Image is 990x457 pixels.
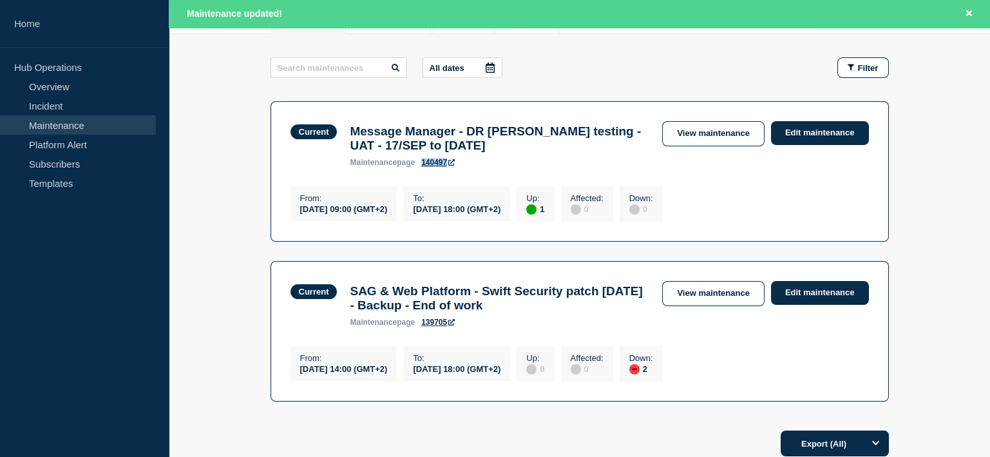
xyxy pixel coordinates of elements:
[771,281,869,305] a: Edit maintenance
[837,57,889,78] button: Filter
[350,284,649,313] h3: SAG & Web Platform - Swift Security patch [DATE] - Backup - End of work
[858,63,879,73] span: Filter
[413,353,500,363] p: To :
[350,158,397,167] span: maintenance
[629,193,653,203] p: Down :
[526,193,544,203] p: Up :
[629,203,653,215] div: 0
[526,363,544,374] div: 0
[629,353,653,363] p: Down :
[430,63,464,73] p: All dates
[781,431,889,456] button: Export (All)
[662,281,764,306] a: View maintenance
[629,204,640,215] div: disabled
[350,318,397,327] span: maintenance
[526,364,537,374] div: disabled
[771,121,869,145] a: Edit maintenance
[299,287,329,297] div: Current
[300,363,388,374] div: [DATE] 14:00 (GMT+2)
[526,204,537,215] div: up
[571,204,581,215] div: disabled
[299,127,329,137] div: Current
[300,193,388,203] p: From :
[271,57,407,78] input: Search maintenances
[961,6,977,21] button: Close banner
[187,8,282,19] span: Maintenance updated!
[571,193,604,203] p: Affected :
[413,203,500,214] div: [DATE] 18:00 (GMT+2)
[350,318,415,327] p: page
[300,353,388,363] p: From :
[526,353,544,363] p: Up :
[863,431,889,456] button: Options
[662,121,764,146] a: View maintenance
[423,57,502,78] button: All dates
[421,318,455,327] a: 139705
[571,363,604,374] div: 0
[413,363,500,374] div: [DATE] 18:00 (GMT+2)
[571,364,581,374] div: disabled
[571,203,604,215] div: 0
[350,158,415,167] p: page
[526,203,544,215] div: 1
[300,203,388,214] div: [DATE] 09:00 (GMT+2)
[421,158,455,167] a: 140497
[413,193,500,203] p: To :
[571,353,604,363] p: Affected :
[629,363,653,374] div: 2
[629,364,640,374] div: down
[350,124,649,153] h3: Message Manager - DR [PERSON_NAME] testing - UAT - 17/SEP to [DATE]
